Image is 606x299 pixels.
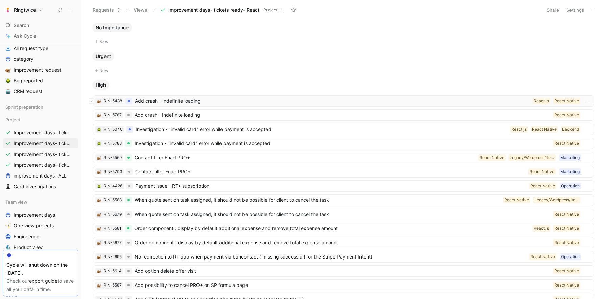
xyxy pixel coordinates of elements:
[97,255,101,259] img: 🐌
[3,242,78,252] a: 🧞‍♂️Product view
[14,172,67,179] span: improvement days- ALL
[3,210,78,220] a: Improvement days
[97,241,101,245] img: 🐌
[14,56,33,62] span: category
[263,7,277,13] span: Project
[93,166,594,178] a: 🐌RIN-5703Contact filter Fuad PRO+MarketingReact Native
[530,168,554,175] div: React Native
[6,261,75,277] div: Cycle will shut down on the [DATE].
[14,77,43,84] span: Bug reported
[93,251,594,263] a: 🐌RIN-2695No redirection to RT app when payment via bancontact ( missing success url for the Strip...
[3,115,78,192] div: ProjectImprovement days- tickets tackled ALLImprovement days- tickets ready- ReactImprovement day...
[511,126,527,133] div: React.js
[5,89,11,94] img: 🤖
[93,180,594,192] a: 🪲RIN-4426Payment issue - RT+ subscriptionOperationReact Native
[3,54,78,64] a: category
[135,196,500,204] span: When quote sent on task assigned, it should not be possible for client to cancel the task
[3,128,78,138] a: Improvement days- tickets tackled ALL
[93,223,594,234] a: 🐌RIN-5581Order component : display by default additional expense and remove total expense amountR...
[3,171,78,181] a: improvement days- ALL
[554,225,579,232] div: React Native
[4,222,12,230] button: 🤸
[97,170,101,174] img: 🐌
[14,212,55,218] span: Improvement days
[97,198,101,202] button: 🐌
[3,149,78,159] a: Improvement days- tickets ready- backend
[554,211,579,218] div: React Native
[530,183,555,189] div: React Native
[554,112,579,118] div: React Native
[97,155,101,160] div: 🐌
[96,53,111,60] span: Urgent
[554,239,579,246] div: React Native
[14,66,61,73] span: Improvement request
[135,267,550,275] span: Add option delete offer visit
[103,98,122,104] div: RIN-5488
[561,253,580,260] div: Operation
[554,98,579,104] div: React Native
[97,156,101,160] img: 🐌
[5,199,27,206] span: Team view
[97,198,101,202] img: 🐌
[530,253,555,260] div: React Native
[562,126,579,133] div: Backend
[103,140,122,147] div: RIN-5788
[135,168,526,176] span: Contact filter Fuad PRO+
[135,210,550,218] span: When quote sent on task assigned, it should not be possible for client to cancel the task
[14,140,71,147] span: Improvement days- tickets ready- React
[97,128,101,132] img: 🪲
[131,5,150,15] button: Views
[4,243,12,251] button: 🧞‍♂️
[103,183,122,189] div: RIN-4426
[97,127,101,132] button: 🪲
[90,23,598,46] div: No ImportanceNew
[93,124,594,135] a: 🪲RIN-5040Investigation - "invalid card" error while payment is acceptedBackendReact NativeReact.js
[92,52,114,61] button: Urgent
[90,5,124,15] button: Requests
[14,32,36,40] span: Ask Cycle
[3,221,78,231] a: 🤸Ope view projects
[561,183,580,189] div: Operation
[97,184,101,188] div: 🪲
[97,212,101,217] button: 🐌
[97,226,101,231] button: 🐌
[103,154,122,161] div: RIN-5569
[14,244,43,251] span: Product view
[103,168,122,175] div: RIN-5703
[5,184,11,189] img: ♟️
[93,138,594,149] a: 🪲RIN-5788Investigation - "invalid card" error while payment is acceptedReact Native
[14,45,48,52] span: All request type
[5,104,43,110] span: Sprint preparation
[6,277,75,293] div: Check our to save all your data in time.
[3,102,78,114] div: Sprint preparation
[92,66,595,75] button: New
[14,7,36,13] h1: Ringtwice
[103,211,122,218] div: RIN-5679
[97,269,101,273] button: 🐌
[480,154,504,161] div: React Native
[97,254,101,259] button: 🐌
[563,5,587,15] button: Settings
[135,97,530,105] span: Add crash - Indefinite loading
[97,283,101,288] div: 🐌
[93,109,594,121] a: 🐌RIN-5787Add crash - Indefinite loadingReact Native
[97,99,101,103] button: 🐌
[92,23,132,32] button: No Importance
[3,197,78,207] div: Team view
[3,160,78,170] a: Improvement days- tickets ready-legacy
[14,222,54,229] span: Ope view projects
[14,183,56,190] span: Card investigations
[97,113,101,117] button: 🐌
[96,24,129,31] span: No Importance
[97,113,101,117] img: 🐌
[92,38,595,46] button: New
